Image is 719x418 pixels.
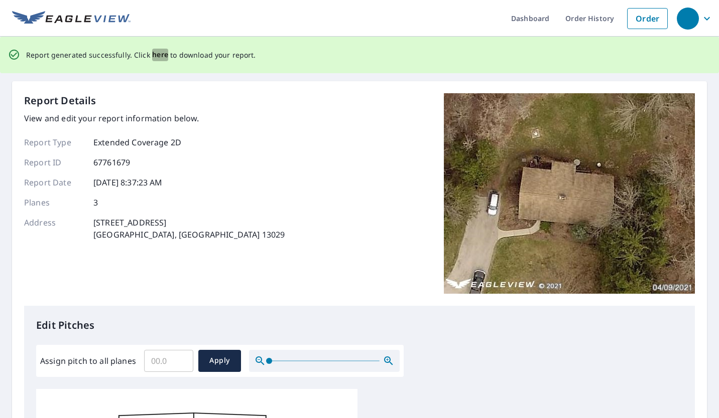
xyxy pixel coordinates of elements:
p: Report Details [24,93,96,108]
p: Report Date [24,176,84,188]
img: Top image [444,93,695,294]
p: Report ID [24,156,84,168]
p: Report generated successfully. Click to download your report. [26,49,256,61]
img: EV Logo [12,11,131,26]
p: Planes [24,196,84,208]
p: 67761679 [93,156,130,168]
button: here [152,49,169,61]
p: [DATE] 8:37:23 AM [93,176,163,188]
label: Assign pitch to all planes [40,355,136,367]
p: View and edit your report information below. [24,112,285,124]
button: Apply [198,350,241,372]
p: Extended Coverage 2D [93,136,181,148]
p: Report Type [24,136,84,148]
input: 00.0 [144,347,193,375]
a: Order [627,8,668,29]
p: [STREET_ADDRESS] [GEOGRAPHIC_DATA], [GEOGRAPHIC_DATA] 13029 [93,217,285,241]
p: 3 [93,196,98,208]
p: Edit Pitches [36,318,683,333]
p: Address [24,217,84,241]
span: Apply [206,354,233,367]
